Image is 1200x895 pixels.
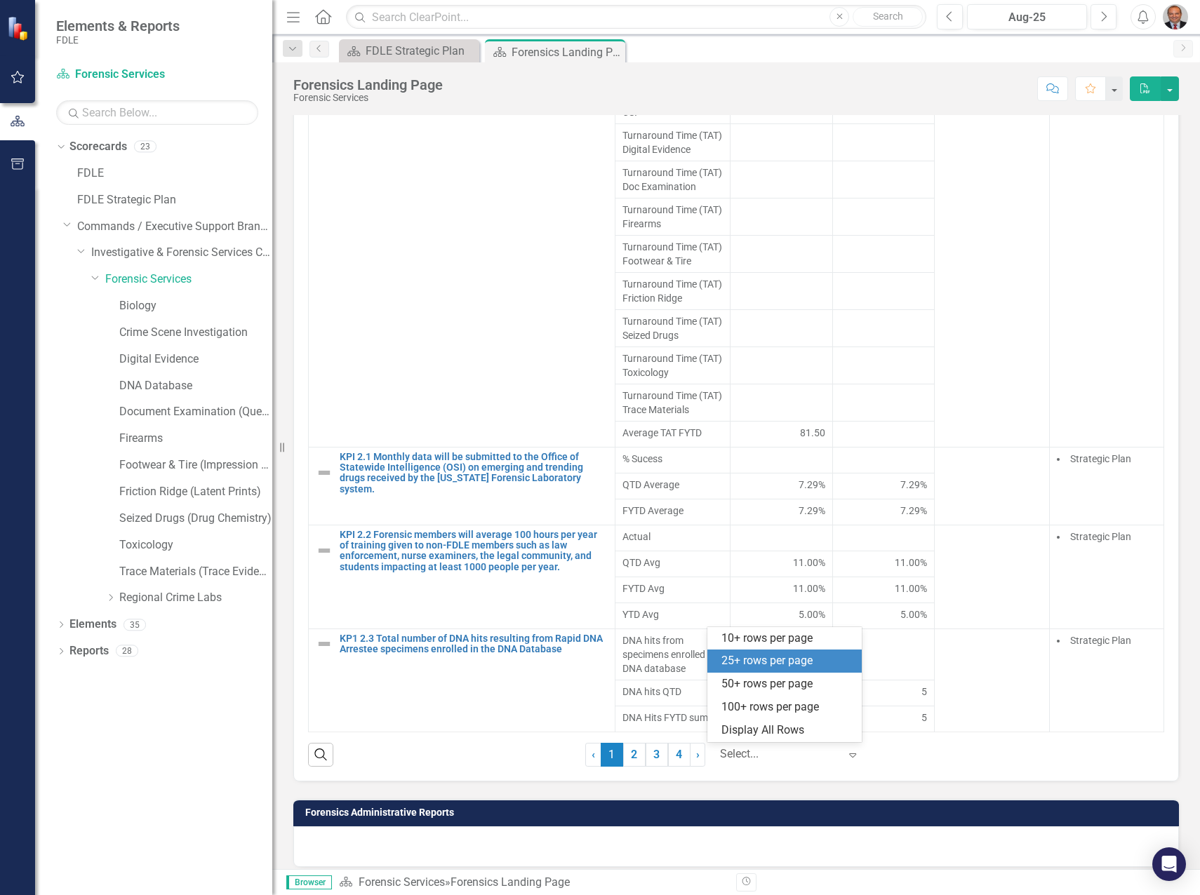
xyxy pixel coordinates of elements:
span: 7.29% [799,478,825,492]
div: 10+ rows per page [721,631,853,647]
a: 4 [668,743,691,767]
span: 5 [921,711,927,725]
span: 11.00% [895,556,927,570]
span: Strategic Plan [1070,453,1131,464]
input: Search ClearPoint... [346,5,926,29]
div: 100+ rows per page [721,699,853,715]
a: FDLE Strategic Plan [77,192,272,208]
div: 28 [116,645,138,657]
span: 7.29% [900,504,927,518]
a: FDLE [77,166,272,182]
span: Average TAT FYTD [622,426,722,440]
span: 5 [921,685,927,699]
img: Not Defined [316,542,333,559]
span: › [696,748,700,761]
span: 5.00% [900,607,927,621]
a: Commands / Executive Support Branch [77,219,272,235]
span: Actual [622,530,722,544]
span: QTD Average [622,478,722,492]
a: Seized Drugs (Drug Chemistry) [119,511,272,527]
span: 11.00% [895,581,927,595]
a: KPI 2.1 Monthly data will be submitted to the Office of Statewide Intelligence (OSI) on emerging ... [340,452,608,495]
a: Forensic Services [359,875,445,889]
a: Digital Evidence [119,351,272,368]
img: Chris Carney [1163,4,1188,29]
a: KP1 2.3 Total number of DNA hits resulting from Rapid DNA Arrestee specimens enrolled in the DNA ... [340,633,608,655]
input: Search Below... [56,100,258,125]
button: Search [853,7,923,27]
h3: Forensics Administrative Reports [305,807,1172,818]
div: 25+ rows per page [721,653,853,669]
a: Biology [119,298,272,314]
a: Reports [69,643,109,659]
div: 50+ rows per page [721,676,853,692]
span: 7.29% [900,478,927,492]
a: 3 [646,743,668,767]
a: Scorecards [69,139,127,155]
img: Not Defined [316,635,333,652]
div: Forensics Landing Page [451,875,570,889]
span: 1 [601,743,623,767]
span: Turnaround Time (TAT) Doc Examination [622,166,722,194]
span: QTD Avg [622,556,722,570]
img: ClearPoint Strategy [7,16,32,41]
div: Open Intercom Messenger [1152,847,1186,881]
span: YTD Avg [622,607,722,621]
span: Browser [286,875,332,889]
span: FYTD Avg [622,581,722,595]
div: » [339,875,726,891]
a: Trace Materials (Trace Evidence) [119,564,272,580]
span: Elements & Reports [56,18,180,34]
div: Forensics Landing Page [512,43,622,61]
div: 23 [134,141,156,153]
a: Investigative & Forensic Services Command [91,245,272,261]
div: FDLE Strategic Plan [366,42,476,60]
a: Footwear & Tire (Impression Evidence) [119,457,272,473]
div: 35 [124,619,146,631]
small: FDLE [56,34,180,46]
div: Display All Rows [721,722,853,739]
a: Document Examination (Questioned Documents) [119,404,272,420]
span: 7.29% [799,504,825,518]
a: Regional Crime Labs [119,590,272,606]
span: Strategic Plan [1070,531,1131,542]
img: Not Defined [316,464,333,481]
span: DNA hits from specimens enrolled in DNA database [622,633,722,675]
button: Aug-25 [967,4,1087,29]
span: 81.50 [800,426,825,440]
span: Turnaround Time (TAT) Friction Ridge [622,277,722,305]
span: DNA Hits FYTD sum [622,711,722,725]
span: 11.00% [793,581,825,595]
a: Firearms [119,431,272,447]
span: % Sucess [622,452,722,466]
span: FYTD Average [622,504,722,518]
span: ‹ [592,748,595,761]
a: Friction Ridge (Latent Prints) [119,484,272,500]
a: KPI 2.2 Forensic members will average 100 hours per year of training given to non-FDLE members su... [340,530,608,573]
span: Turnaround Time (TAT) Footwear & Tire [622,240,722,268]
a: FDLE Strategic Plan [342,42,476,60]
a: Forensic Services [56,67,232,83]
span: DNA hits QTD [622,685,722,699]
span: Search [873,11,903,22]
a: Forensic Services [105,271,272,288]
span: 11.00% [793,556,825,570]
div: Forensics Landing Page [293,77,443,93]
a: Elements [69,617,116,633]
span: 5.00% [799,607,825,621]
span: Turnaround Time (TAT) Seized Drugs [622,314,722,342]
a: DNA Database [119,378,272,394]
a: Crime Scene Investigation [119,325,272,341]
span: Turnaround Time (TAT) Toxicology [622,351,722,379]
span: Turnaround Time (TAT) Digital Evidence [622,128,722,156]
span: Turnaround Time (TAT) Firearms [622,203,722,231]
span: Strategic Plan [1070,635,1131,646]
a: Toxicology [119,537,272,553]
a: 2 [623,743,646,767]
div: Forensic Services [293,93,443,103]
div: Aug-25 [972,9,1082,26]
span: Turnaround Time (TAT) Trace Materials [622,389,722,417]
